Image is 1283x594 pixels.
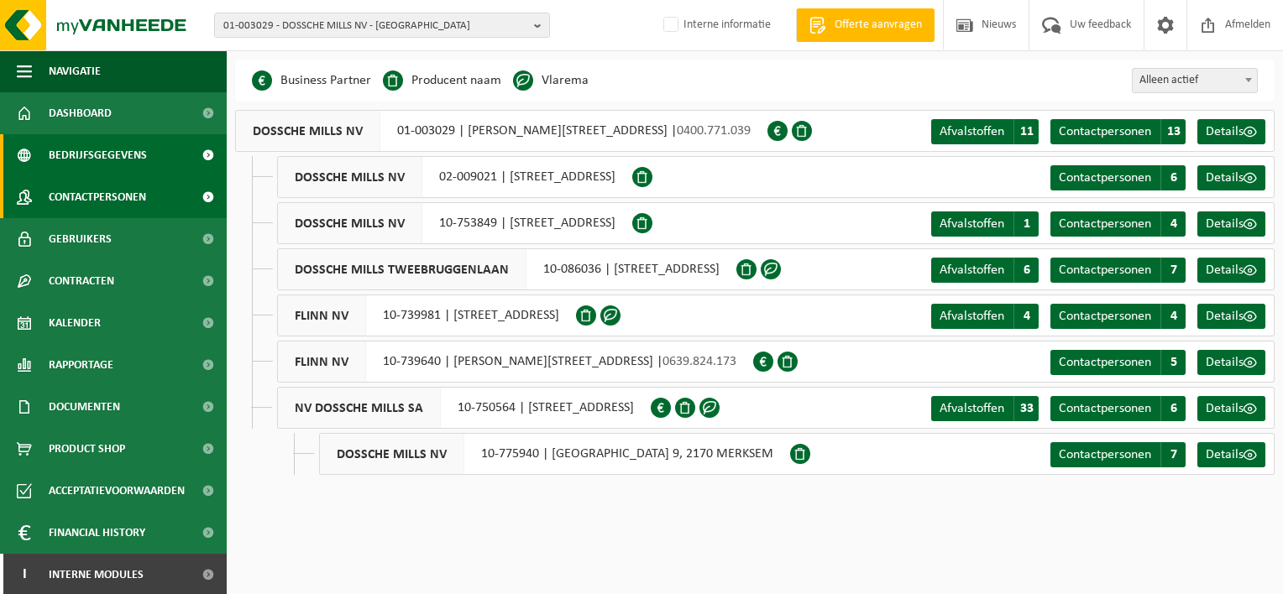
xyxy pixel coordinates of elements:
a: Details [1197,211,1265,237]
span: 4 [1013,304,1039,329]
a: Details [1197,350,1265,375]
span: Dashboard [49,92,112,134]
span: Documenten [49,386,120,428]
span: Financial History [49,512,145,554]
span: Details [1206,402,1244,415]
span: NV DOSSCHE MILLS SA [278,388,441,428]
span: Alleen actief [1133,69,1257,92]
span: 0639.824.173 [662,355,736,368]
span: Kalender [49,302,101,344]
div: 10-086036 | [STREET_ADDRESS] [277,248,736,290]
span: Offerte aanvragen [830,17,926,34]
span: 7 [1160,442,1186,467]
span: Details [1206,310,1244,323]
span: 4 [1160,211,1186,237]
a: Contactpersonen 6 [1050,165,1186,190]
li: Business Partner [252,68,371,93]
a: Details [1197,396,1265,421]
div: 02-009021 | [STREET_ADDRESS] [277,156,632,198]
span: Afvalstoffen [940,125,1004,138]
span: Details [1206,125,1244,138]
span: FLINN NV [278,295,366,336]
div: 10-775940 | [GEOGRAPHIC_DATA] 9, 2170 MERKSEM [319,433,790,475]
span: Navigatie [49,50,101,92]
span: 6 [1160,396,1186,421]
a: Details [1197,119,1265,144]
span: Details [1206,171,1244,185]
a: Details [1197,442,1265,467]
span: Contactpersonen [1059,263,1151,277]
span: Contracten [49,260,114,302]
span: DOSSCHE MILLS TWEEBRUGGENLAAN [278,249,526,289]
a: Details [1197,165,1265,190]
span: Contactpersonen [1059,171,1151,185]
span: Contactpersonen [1059,356,1151,369]
a: Contactpersonen 7 [1050,442,1186,467]
span: 13 [1160,119,1186,144]
a: Afvalstoffen 6 [931,258,1039,283]
span: Afvalstoffen [940,263,1004,277]
span: 01-003029 - DOSSCHE MILLS NV - [GEOGRAPHIC_DATA] [223,13,527,39]
li: Producent naam [383,68,501,93]
span: Afvalstoffen [940,217,1004,231]
a: Details [1197,258,1265,283]
a: Offerte aanvragen [796,8,935,42]
a: Details [1197,304,1265,329]
span: FLINN NV [278,341,366,382]
span: 11 [1013,119,1039,144]
span: Details [1206,356,1244,369]
span: Afvalstoffen [940,310,1004,323]
span: Afvalstoffen [940,402,1004,415]
div: 10-739981 | [STREET_ADDRESS] [277,294,576,336]
a: Afvalstoffen 33 [931,396,1039,421]
span: Contactpersonen [1059,402,1151,415]
a: Contactpersonen 4 [1050,211,1186,237]
span: Details [1206,217,1244,231]
a: Afvalstoffen 11 [931,119,1039,144]
div: 10-739640 | [PERSON_NAME][STREET_ADDRESS] | [277,341,753,383]
span: Gebruikers [49,218,112,260]
span: Contactpersonen [1059,310,1151,323]
div: 10-750564 | [STREET_ADDRESS] [277,387,651,429]
span: 6 [1160,165,1186,190]
span: Contactpersonen [1059,448,1151,461]
span: Contactpersonen [1059,217,1151,231]
span: Details [1206,263,1244,277]
a: Contactpersonen 6 [1050,396,1186,421]
span: Product Shop [49,428,125,470]
span: 7 [1160,258,1186,283]
span: 5 [1160,350,1186,375]
span: Alleen actief [1132,68,1258,93]
a: Afvalstoffen 1 [931,211,1039,237]
span: Details [1206,448,1244,461]
a: Contactpersonen 13 [1050,119,1186,144]
span: DOSSCHE MILLS NV [278,157,422,197]
span: Rapportage [49,344,113,386]
span: DOSSCHE MILLS NV [278,203,422,243]
span: Contactpersonen [49,176,146,218]
span: 6 [1013,258,1039,283]
span: 0400.771.039 [677,124,751,138]
span: Contactpersonen [1059,125,1151,138]
span: 1 [1013,211,1039,237]
a: Contactpersonen 7 [1050,258,1186,283]
a: Afvalstoffen 4 [931,304,1039,329]
a: Contactpersonen 5 [1050,350,1186,375]
a: Contactpersonen 4 [1050,304,1186,329]
div: 01-003029 | [PERSON_NAME][STREET_ADDRESS] | [235,110,767,152]
span: 33 [1013,396,1039,421]
li: Vlarema [513,68,589,93]
div: 10-753849 | [STREET_ADDRESS] [277,202,632,244]
span: DOSSCHE MILLS NV [236,111,380,151]
button: 01-003029 - DOSSCHE MILLS NV - [GEOGRAPHIC_DATA] [214,13,550,38]
span: 4 [1160,304,1186,329]
label: Interne informatie [660,13,771,38]
span: Acceptatievoorwaarden [49,470,185,512]
span: DOSSCHE MILLS NV [320,434,464,474]
span: Bedrijfsgegevens [49,134,147,176]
